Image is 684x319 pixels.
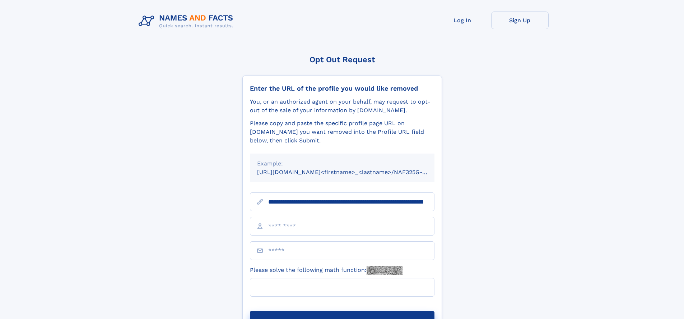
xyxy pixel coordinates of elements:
a: Sign Up [491,12,549,29]
small: [URL][DOMAIN_NAME]<firstname>_<lastname>/NAF325G-xxxxxxxx [257,169,448,176]
div: You, or an authorized agent on your behalf, may request to opt-out of the sale of your informatio... [250,97,434,115]
div: Example: [257,159,427,168]
a: Log In [434,12,491,29]
label: Please solve the following math function: [250,266,403,275]
div: Enter the URL of the profile you would like removed [250,85,434,92]
div: Please copy and paste the specific profile page URL on [DOMAIN_NAME] you want removed into the Pr... [250,119,434,145]
img: Logo Names and Facts [136,12,239,31]
div: Opt Out Request [242,55,442,64]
